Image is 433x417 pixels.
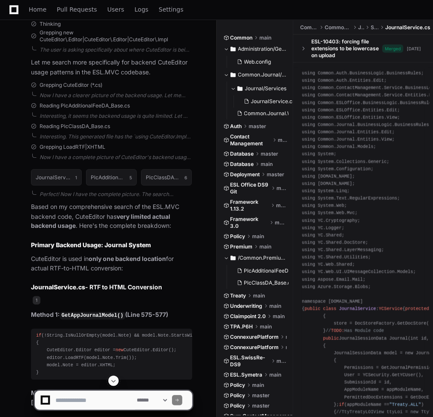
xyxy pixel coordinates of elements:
span: 5 [129,174,132,181]
button: Web.config [234,56,282,68]
button: Common.Journal/Common.Journal.WebUI [224,68,287,82]
span: JournalService.cs [385,24,430,31]
span: Grepping CuteEditor (*.cs) [40,82,102,89]
span: ConnexurePlatform [230,334,279,340]
svg: Directory [230,70,236,80]
button: PlcClassDA_Base.cs [234,277,289,289]
span: main [260,243,272,250]
span: // Has Module code [326,328,384,333]
div: Perfect! Now I have the complete picture. The search confirmed that the only actual backend usage... [40,191,192,198]
button: /Common.Premium/Common.Premium.BusinessLogic/DataAccess/Generated [224,251,287,265]
span: Underwriting [230,303,263,310]
h3: - RTF to HTML Conversion [31,283,192,292]
h1: PlcAdditionalFeeDA_Base.cs [91,175,125,180]
span: Pull Requests [57,7,97,12]
div: Interesting, it seems the backend usage is quite limited. Let me examine those generated Data Acc... [40,113,192,120]
button: PlcAdditionalFeeDA_Base.cs5 [86,169,137,186]
span: ESL Office DS9 Git [230,181,270,195]
h1: JournalService.cs [36,175,71,180]
button: JournalService.cs1 [31,169,82,186]
span: Claimpoint 2.0 [230,313,266,320]
span: Logs [135,7,148,12]
span: main [252,233,264,240]
svg: Directory [230,253,236,263]
span: if [36,333,41,338]
span: 1 [33,296,40,305]
svg: Directory [237,83,243,94]
span: Contact Management [230,133,271,147]
span: main [286,344,287,351]
strong: JournalService.cs [31,284,85,291]
span: Web.config [244,58,271,65]
span: ConnexurePlatform [230,344,279,351]
button: Journal/Services [230,82,294,95]
span: Database [230,161,254,168]
span: JournalService [339,306,376,311]
span: Deployment [230,171,260,178]
span: YCService [379,306,402,311]
span: main [260,323,272,330]
span: Merged [382,45,403,53]
span: Journal/Services [245,85,287,92]
div: Now I have a clearer picture of the backend usage. Let me also search for any business rule or se... [40,92,192,99]
span: master [267,171,285,178]
span: public [304,306,320,311]
strong: only one backend location [89,255,166,263]
span: master [249,123,267,130]
svg: Directory [230,44,236,54]
p: Let me search more specifically for backend CuteEditor usage patterns in the ESL.MVC codebase. [31,58,192,77]
span: main [273,313,285,320]
button: PlcAdditionalFeeDA_Base.cs [234,265,289,277]
div: Interesting. This generated file has the `using CuteEditor.Impl;` statement, but I don't see any ... [40,133,192,140]
span: main [276,358,287,365]
span: master [261,150,279,157]
span: 1 [75,174,77,181]
span: main [253,292,265,299]
span: PlcAdditionalFeeDA_Base.cs [244,267,313,274]
span: Services [371,24,378,31]
p: Based on my comprehensive search of the ESL.MVC backend code, CuteEditor has . Here's the complet... [31,202,192,231]
span: Reading PlcAdditionalFeeDA_Base.cs [40,102,130,109]
span: public [323,336,339,341]
span: main [260,34,272,41]
span: Administration/General/About/Common.About [238,46,287,52]
span: class [323,306,336,311]
span: Settings [159,7,183,12]
div: The user is asking specifically about where CuteEditor is being used in the backend code. From my... [40,46,192,53]
span: Auth [230,123,242,130]
span: Common.Journal [300,24,318,31]
span: TPA.P6H [230,323,253,330]
button: JournalService.cs [241,95,295,107]
span: protected [405,306,429,311]
span: Journal [358,24,364,31]
span: Database [230,150,254,157]
span: main [276,202,287,209]
span: main [275,219,287,226]
span: /Common.Premium/Common.Premium.BusinessLogic/DataAccess/Generated [238,254,287,261]
span: Common.Journal/Common.Journal.WebUI [238,71,287,78]
strong: Primary Backend Usage: Journal System [31,242,151,249]
div: [DATE] [407,46,421,52]
button: Common.Journal.WebUI.csproj [234,107,289,120]
span: Framework 1.13.2 [230,199,269,212]
p: CuteEditor is used in for actual RTF-to-HTML conversion: [31,254,192,274]
button: Administration/General/About/Common.About [224,42,287,56]
span: TODO: [331,328,344,333]
span: Grepping new CuteEditor\.Editor|CuteEditor\.Editor|CuteEditor\.Impl [40,29,192,43]
button: PlcClassDA_Base.cs6 [141,169,192,186]
span: main [270,303,282,310]
div: ESL-10403: forcing file extensions to be lowercase on upload [311,38,382,59]
span: new [116,348,123,353]
span: Grepping LoadRTF|XHTML [40,144,105,150]
span: 6 [184,174,187,181]
span: Common.Journal.WebUI [325,24,351,31]
span: PlcClassDA_Base.cs [244,279,294,286]
div: Now I have a complete picture of CuteEditor's backend usage in ESL.MVC. Let me also search more b... [40,154,192,161]
span: Common.Journal.WebUI.csproj [244,110,320,117]
span: JournalService.cs [251,98,295,105]
span: main [270,371,282,378]
span: main [261,161,273,168]
span: Treaty [230,292,246,299]
strong: Method 1: (Line 575-577) [31,311,168,319]
span: Common [230,34,253,41]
